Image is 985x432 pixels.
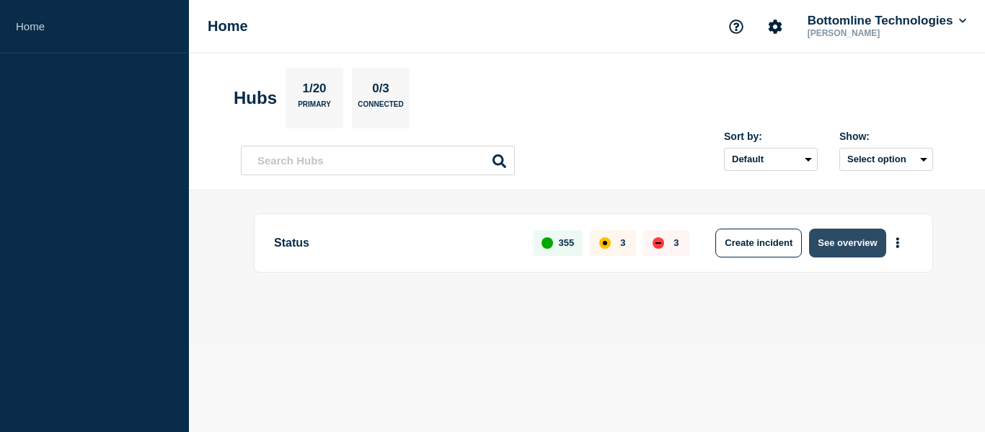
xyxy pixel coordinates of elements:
[839,131,933,142] div: Show:
[839,148,933,171] button: Select option
[241,146,515,175] input: Search Hubs
[542,237,553,249] div: up
[367,81,395,100] p: 0/3
[715,229,802,257] button: Create incident
[760,12,790,42] button: Account settings
[234,88,277,108] h2: Hubs
[673,237,679,248] p: 3
[809,229,885,257] button: See overview
[297,81,332,100] p: 1/20
[805,28,955,38] p: [PERSON_NAME]
[653,237,664,249] div: down
[888,229,907,256] button: More actions
[559,237,575,248] p: 355
[724,148,818,171] select: Sort by
[620,237,625,248] p: 3
[721,12,751,42] button: Support
[805,14,969,28] button: Bottomline Technologies
[274,229,517,257] p: Status
[599,237,611,249] div: affected
[358,100,403,115] p: Connected
[298,100,331,115] p: Primary
[208,18,248,35] h1: Home
[724,131,818,142] div: Sort by:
